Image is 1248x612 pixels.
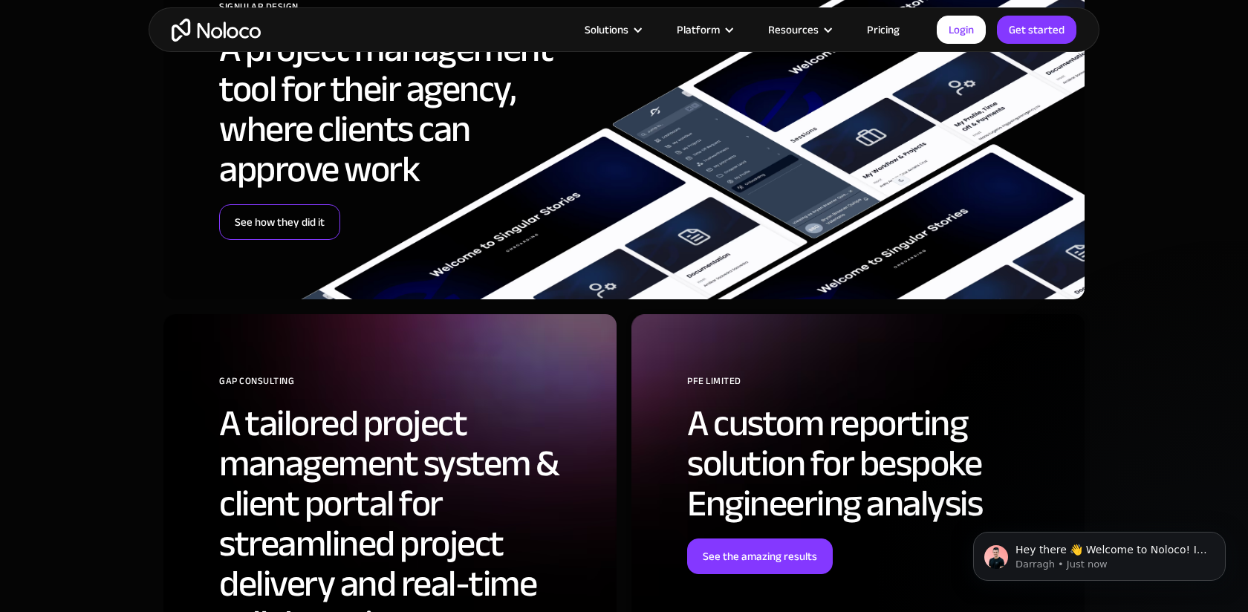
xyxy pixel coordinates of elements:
div: Solutions [566,20,658,39]
h2: A custom reporting solution for bespoke Engineering analysis [687,403,1062,524]
a: Pricing [848,20,918,39]
a: home [172,19,261,42]
div: Platform [658,20,750,39]
a: See the amazing results [687,538,833,574]
div: Resources [750,20,848,39]
div: Platform [677,20,720,39]
div: PFE Limited [687,370,1062,403]
div: Solutions [585,20,628,39]
iframe: Intercom notifications message [951,501,1248,605]
div: GAP Consulting [219,370,594,403]
a: Login [937,16,986,44]
h2: A project management tool for their agency, where clients can approve work [219,29,594,189]
a: Get started [997,16,1076,44]
div: Resources [768,20,819,39]
a: See how they did it [219,204,340,240]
